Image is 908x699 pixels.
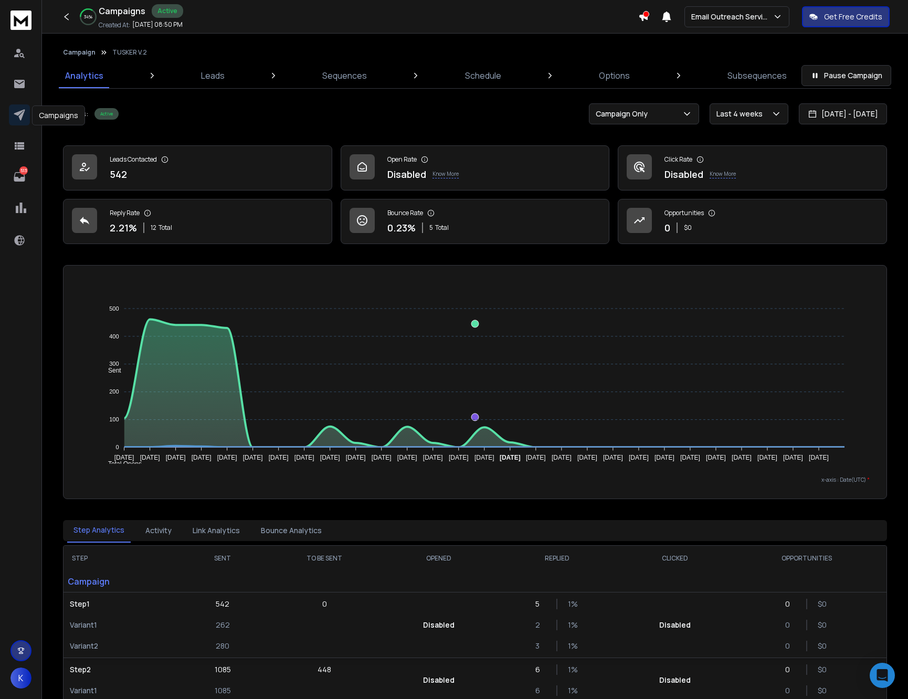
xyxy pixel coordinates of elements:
tspan: [DATE] [372,454,392,462]
div: Campaigns [32,105,85,125]
a: Open RateDisabledKnow More [341,145,610,190]
tspan: 300 [109,361,119,367]
p: Step 2 [70,664,176,675]
p: 6 [535,664,546,675]
p: TUSKER V.2 [112,48,147,57]
tspan: [DATE] [809,454,829,462]
div: Open Intercom Messenger [870,663,895,688]
p: Variant 2 [70,641,176,651]
p: 542 [110,167,127,182]
p: 5 [535,599,546,609]
button: [DATE] - [DATE] [799,103,887,124]
p: 34 % [84,14,92,20]
tspan: [DATE] [552,454,572,462]
th: TO BE SENT [262,546,387,571]
span: Total [435,224,449,232]
p: Campaign [64,571,183,592]
span: 12 [151,224,156,232]
p: x-axis : Date(UTC) [80,476,870,484]
p: Created At: [99,21,130,29]
tspan: [DATE] [269,454,289,462]
p: Variant 1 [70,685,176,696]
button: K [10,668,31,689]
tspan: 400 [109,333,119,340]
p: 1085 [215,685,231,696]
tspan: [DATE] [732,454,752,462]
a: Sequences [316,63,373,88]
p: Leads [201,69,225,82]
tspan: [DATE] [320,454,340,462]
tspan: [DATE] [577,454,597,462]
span: Sent [100,367,121,374]
p: 0.23 % [387,220,416,235]
p: Last 4 weeks [716,109,767,119]
tspan: [DATE] [217,454,237,462]
p: Leads Contacted [110,155,157,164]
p: $ 0 [818,664,828,675]
p: Reply Rate [110,209,140,217]
p: 1 % [568,641,578,651]
tspan: [DATE] [500,454,521,462]
p: 1 % [568,620,578,630]
tspan: [DATE] [397,454,417,462]
tspan: [DATE] [654,454,674,462]
button: Get Free Credits [802,6,890,27]
p: $ 0 [684,224,692,232]
p: $ 0 [818,641,828,651]
tspan: 0 [115,444,119,450]
p: Disabled [387,167,426,182]
tspan: 100 [109,416,119,422]
p: 280 [216,641,229,651]
p: Analytics [65,69,103,82]
p: Bounce Rate [387,209,423,217]
p: Step 1 [70,599,176,609]
tspan: [DATE] [706,454,726,462]
p: Disabled [664,167,703,182]
tspan: [DATE] [140,454,160,462]
a: Schedule [459,63,508,88]
tspan: [DATE] [114,454,134,462]
th: REPLIED [491,546,623,571]
img: logo [10,10,31,30]
p: Know More [710,170,736,178]
p: Disabled [423,620,455,630]
span: Total [159,224,172,232]
a: Reply Rate2.21%12Total [63,199,332,244]
tspan: [DATE] [191,454,211,462]
p: 1 % [568,685,578,696]
p: 0 [322,599,327,609]
th: STEP [64,546,183,571]
p: Disabled [659,620,691,630]
p: 0 [785,641,796,651]
tspan: [DATE] [165,454,185,462]
a: Subsequences [721,63,793,88]
p: Opportunities [664,209,704,217]
th: CLICKED [623,546,727,571]
tspan: [DATE] [629,454,649,462]
th: SENT [183,546,262,571]
p: Get Free Credits [824,12,882,22]
p: 0 [785,599,796,609]
div: Active [94,108,119,120]
th: OPENED [387,546,491,571]
p: 6 [535,685,546,696]
tspan: [DATE] [680,454,700,462]
tspan: [DATE] [243,454,263,462]
a: Leads Contacted542 [63,145,332,190]
tspan: 200 [109,388,119,395]
p: 3 [535,641,546,651]
a: Analytics [59,63,110,88]
tspan: 500 [109,305,119,312]
a: 513 [9,166,30,187]
h1: Campaigns [99,5,145,17]
p: Open Rate [387,155,417,164]
button: Link Analytics [186,519,246,542]
tspan: [DATE] [526,454,546,462]
tspan: [DATE] [474,454,494,462]
a: Options [593,63,636,88]
a: Bounce Rate0.23%5Total [341,199,610,244]
p: Campaign Only [596,109,652,119]
p: 2.21 % [110,220,137,235]
button: Activity [139,519,178,542]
